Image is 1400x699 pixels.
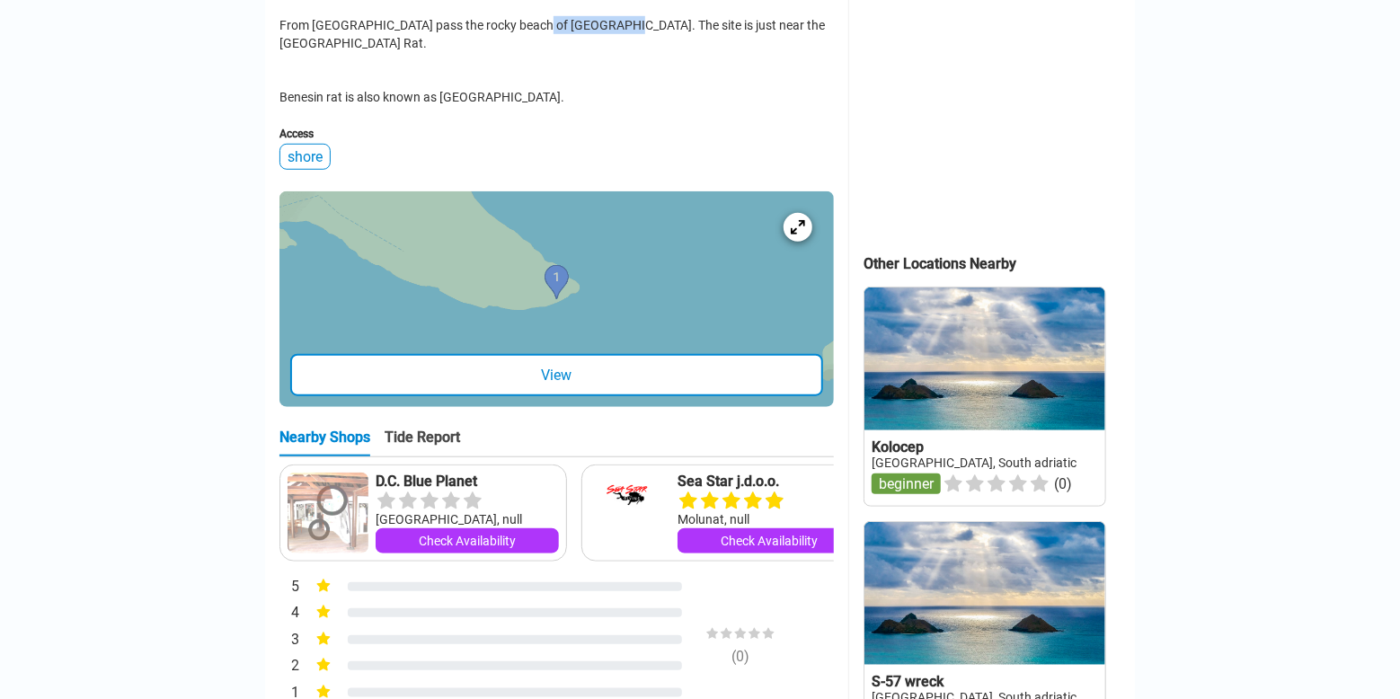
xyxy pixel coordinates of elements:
div: Other Locations Nearby [864,255,1135,272]
div: 4 [279,602,299,625]
div: Nearby Shops [279,429,370,456]
div: 5 [279,576,299,599]
img: D.C. Blue Planet [288,473,368,553]
div: 3 [279,629,299,652]
div: [GEOGRAPHIC_DATA], null [376,510,559,528]
div: Tide Report [385,429,460,456]
div: View [290,354,823,396]
a: Check Availability [376,528,559,553]
a: entry mapView [279,191,834,407]
img: Sea Star j.d.o.o. [589,473,670,553]
a: Check Availability [678,528,861,553]
a: D.C. Blue Planet [376,473,559,491]
a: Sea Star j.d.o.o. [678,473,861,491]
div: 2 [279,655,299,678]
div: Molunat, null [678,510,861,528]
div: Access [279,128,834,140]
div: shore [279,144,331,170]
div: ( 0 ) [673,648,808,665]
